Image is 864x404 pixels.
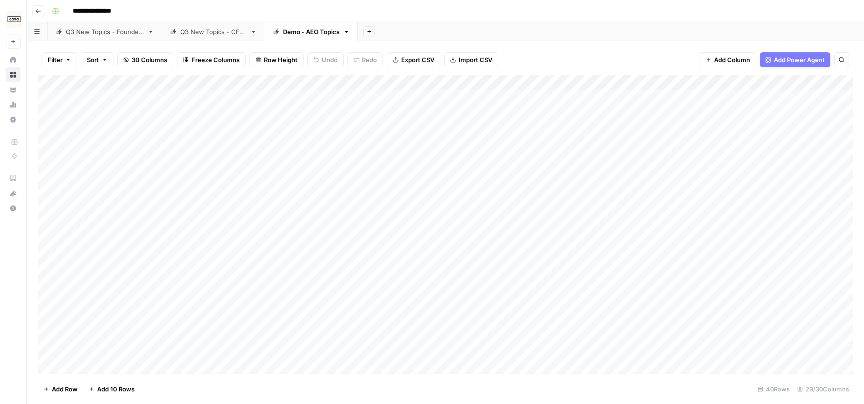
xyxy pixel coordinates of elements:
[6,186,21,201] button: What's new?
[283,27,340,36] div: Demo - AEO Topics
[6,52,21,67] a: Home
[362,55,377,64] span: Redo
[6,11,22,28] img: Carta Logo
[347,52,383,67] button: Redo
[180,27,247,36] div: Q3 New Topics - CFOs
[264,55,297,64] span: Row Height
[42,52,77,67] button: Filter
[444,52,498,67] button: Import CSV
[700,52,756,67] button: Add Column
[6,112,21,127] a: Settings
[401,55,434,64] span: Export CSV
[132,55,167,64] span: 30 Columns
[191,55,240,64] span: Freeze Columns
[83,382,140,397] button: Add 10 Rows
[754,382,793,397] div: 40 Rows
[459,55,492,64] span: Import CSV
[760,52,830,67] button: Add Power Agent
[307,52,344,67] button: Undo
[793,382,853,397] div: 29/30 Columns
[6,82,21,97] a: Your Data
[6,7,21,31] button: Workspace: Carta
[6,201,21,216] button: Help + Support
[6,171,21,186] a: AirOps Academy
[81,52,113,67] button: Sort
[162,22,265,41] a: Q3 New Topics - CFOs
[6,67,21,82] a: Browse
[97,384,135,394] span: Add 10 Rows
[774,55,825,64] span: Add Power Agent
[48,55,63,64] span: Filter
[322,55,338,64] span: Undo
[66,27,144,36] div: Q3 New Topics - Founders
[6,97,21,112] a: Usage
[38,382,83,397] button: Add Row
[87,55,99,64] span: Sort
[714,55,750,64] span: Add Column
[249,52,304,67] button: Row Height
[265,22,358,41] a: Demo - AEO Topics
[117,52,173,67] button: 30 Columns
[387,52,440,67] button: Export CSV
[52,384,78,394] span: Add Row
[48,22,162,41] a: Q3 New Topics - Founders
[177,52,246,67] button: Freeze Columns
[6,186,20,200] div: What's new?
